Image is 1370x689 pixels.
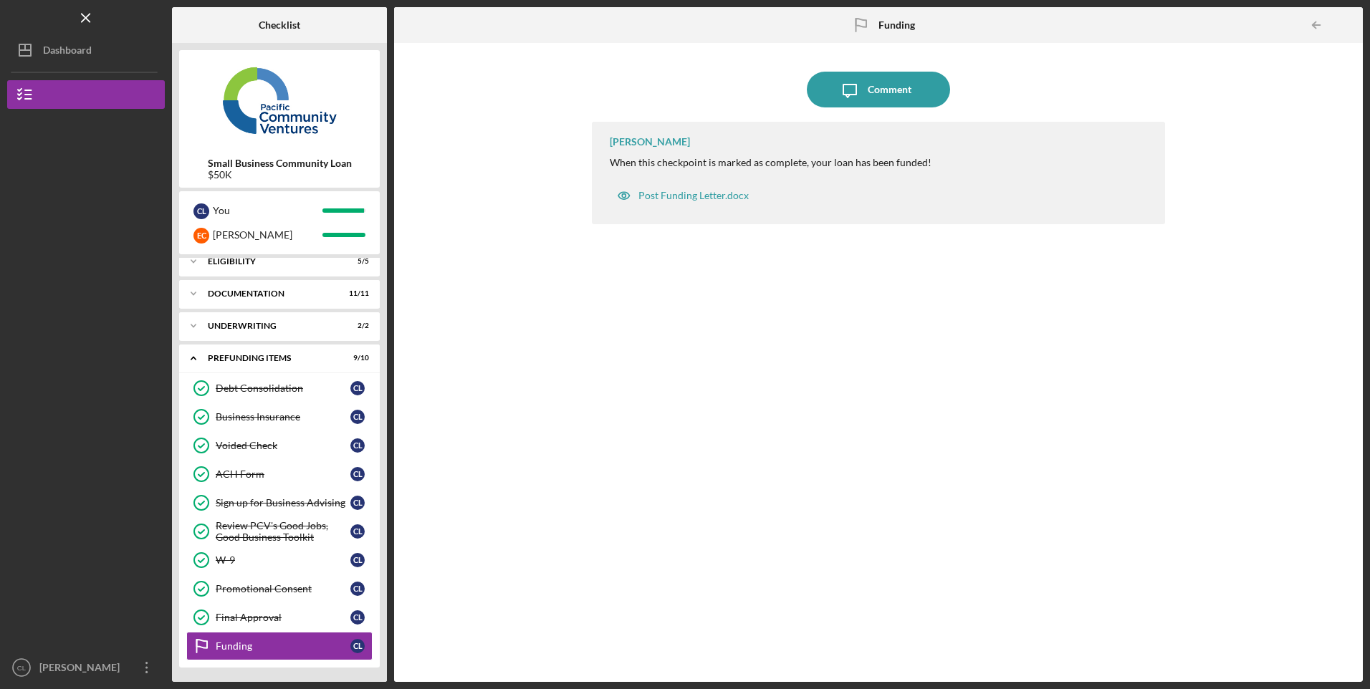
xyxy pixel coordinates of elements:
div: C L [350,553,365,567]
div: Post Funding Letter.docx [638,190,749,201]
button: Post Funding Letter.docx [610,181,756,210]
div: Debt Consolidation [216,382,350,394]
a: Sign up for Business AdvisingCL [186,488,373,517]
div: You [213,198,322,223]
div: Sign up for Business Advising [216,497,350,509]
div: C L [350,496,365,510]
div: C L [350,438,365,453]
b: Checklist [259,19,300,31]
button: CL[PERSON_NAME] [7,653,165,682]
button: Dashboard [7,36,165,64]
div: Eligibility [208,257,333,266]
button: Comment [807,72,950,107]
div: [PERSON_NAME] [610,136,690,148]
a: Voided CheckCL [186,431,373,460]
div: C L [350,467,365,481]
a: Business InsuranceCL [186,403,373,431]
div: C L [350,639,365,653]
div: Underwriting [208,322,333,330]
img: Product logo [179,57,380,143]
div: Funding [216,640,350,652]
div: Promotional Consent [216,583,350,594]
text: CL [17,664,27,672]
div: [PERSON_NAME] [213,223,322,247]
a: Review PCV's Good Jobs, Good Business ToolkitCL [186,517,373,546]
div: E C [193,228,209,244]
div: C L [350,410,365,424]
div: [PERSON_NAME] [36,653,129,685]
div: Voided Check [216,440,350,451]
div: C L [350,381,365,395]
p: When this checkpoint is marked as complete, your loan has been funded! [610,155,931,170]
div: Prefunding Items [208,354,333,362]
div: Final Approval [216,612,350,623]
div: Dashboard [43,36,92,68]
div: ACH Form [216,468,350,480]
a: Final ApprovalCL [186,603,373,632]
div: C L [350,524,365,539]
div: 9 / 10 [343,354,369,362]
div: C L [350,582,365,596]
div: 2 / 2 [343,322,369,330]
div: 5 / 5 [343,257,369,266]
a: Debt ConsolidationCL [186,374,373,403]
div: C L [193,203,209,219]
a: W-9CL [186,546,373,574]
a: FundingCL [186,632,373,660]
div: Review PCV's Good Jobs, Good Business Toolkit [216,520,350,543]
div: Business Insurance [216,411,350,423]
div: Documentation [208,289,333,298]
div: C L [350,610,365,625]
a: ACH FormCL [186,460,373,488]
div: $50K [208,169,352,180]
b: Funding [878,19,915,31]
div: Comment [868,72,911,107]
div: 11 / 11 [343,289,369,298]
div: W-9 [216,554,350,566]
b: Small Business Community Loan [208,158,352,169]
a: Promotional ConsentCL [186,574,373,603]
